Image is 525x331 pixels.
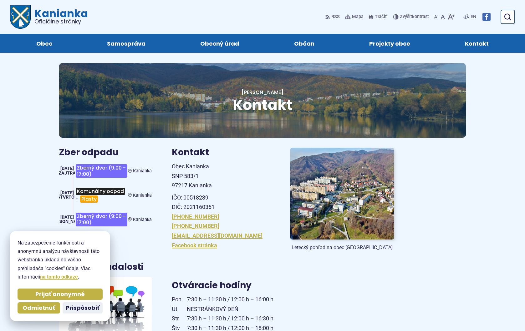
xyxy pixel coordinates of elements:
[348,34,431,53] a: Projekty obce
[59,170,76,176] span: Zajtra
[60,166,74,171] span: [DATE]
[375,14,387,20] span: Tlačiť
[59,162,152,180] a: Zberný dvor (9:00 - 17:00) Kanianka [DATE] Zajtra
[76,213,127,226] span: Zberný dvor (9:00 - 17:00)
[367,10,388,23] button: Tlačiť
[172,242,217,249] a: Facebook stránka
[133,168,152,174] span: Kanianka
[80,195,98,203] span: Plasty
[86,34,166,53] a: Samospráva
[400,14,412,19] span: Zvýšiť
[75,185,128,205] h3: +
[172,163,212,189] span: Obec Kanianka SNP 583/1 97217 Kanianka
[369,34,410,53] span: Projekty obce
[63,302,103,314] button: Prispôsobiť
[242,89,283,96] a: [PERSON_NAME]
[15,34,73,53] a: Obec
[482,13,491,21] img: Prejsť na Facebook stránku
[471,13,476,21] span: EN
[10,5,88,29] a: Logo Kanianka, prejsť na domovskú stránku.
[59,148,152,157] h3: Zber odpadu
[179,34,260,53] a: Obecný úrad
[294,34,314,53] span: Občan
[433,10,440,23] button: Zmenšiť veľkosť písma
[66,304,99,312] span: Prispôsobiť
[133,193,152,198] span: Kanianka
[352,13,364,21] span: Mapa
[233,95,293,115] span: Kontakt
[344,10,365,23] a: Mapa
[59,185,152,205] a: Komunálny odpad+Plasty Kanianka [DATE] štvrtok
[18,289,103,300] button: Prijať anonymné
[133,217,152,222] span: Kanianka
[172,304,187,314] span: Ut
[34,19,88,24] span: Oficiálne stránky
[40,274,78,280] a: na tomto odkaze
[200,34,239,53] span: Obecný úrad
[446,10,456,23] button: Zväčšiť veľkosť písma
[60,190,74,195] span: [DATE]
[440,10,446,23] button: Nastaviť pôvodnú veľkosť písma
[469,13,477,21] a: EN
[172,193,275,212] p: IČO: 00518239 DIČ: 2021160361
[172,314,187,324] span: Str
[18,302,60,314] button: Odmietnuť
[35,291,85,298] span: Prijať anonymné
[10,5,31,29] img: Prejsť na domovskú stránku
[23,304,55,312] span: Odmietnuť
[393,10,430,23] button: Zvýšiťkontrast
[400,14,429,20] span: kontrast
[31,8,88,24] span: Kanianka
[172,148,275,157] h3: Kontakt
[107,34,145,53] span: Samospráva
[50,219,84,224] span: [PERSON_NAME]
[76,164,127,178] span: Zberný dvor (9:00 - 17:00)
[172,281,394,290] h3: Otváracie hodiny
[172,295,187,304] span: Pon
[172,223,219,229] a: [PHONE_NUMBER]
[172,213,219,220] a: [PHONE_NUMBER]
[465,34,489,53] span: Kontakt
[59,210,152,229] a: Zberný dvor (9:00 - 17:00) Kanianka [DATE] [PERSON_NAME]
[325,10,341,23] a: RSS
[18,239,103,281] p: Na zabezpečenie funkčnosti a anonymnú analýzu návštevnosti táto webstránka ukladá do vášho prehli...
[290,245,394,251] figcaption: Letecký pohľad na obec [GEOGRAPHIC_DATA]
[331,13,340,21] span: RSS
[172,232,262,239] a: [EMAIL_ADDRESS][DOMAIN_NAME]
[36,34,52,53] span: Obec
[76,188,125,195] span: Komunálny odpad
[273,34,335,53] a: Občan
[57,195,77,200] span: štvrtok
[444,34,510,53] a: Kontakt
[60,215,74,220] span: [DATE]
